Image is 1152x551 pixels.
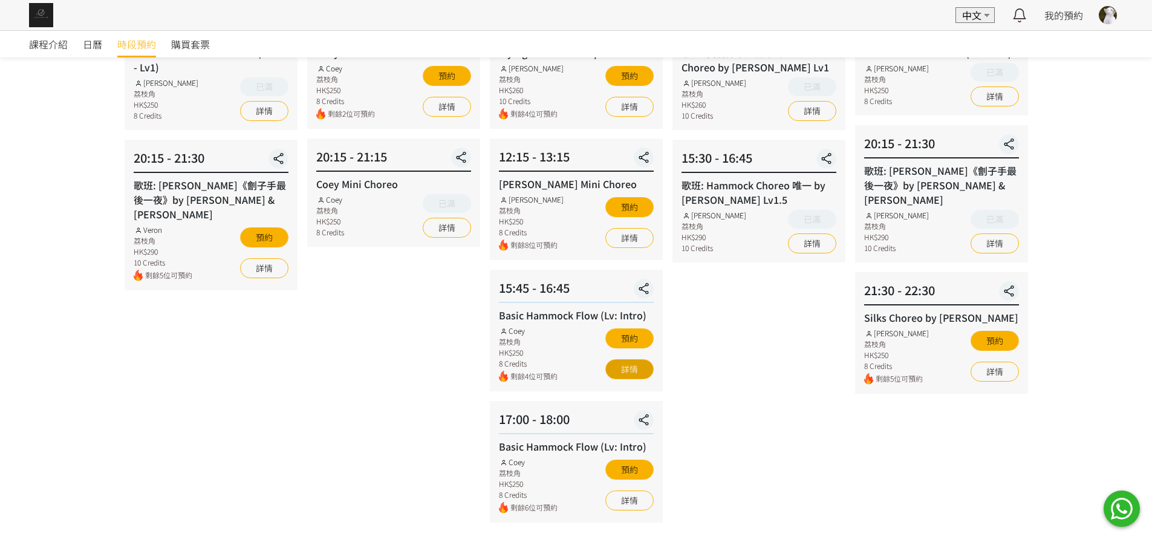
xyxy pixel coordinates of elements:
[29,3,53,27] img: img_61c0148bb0266
[171,37,210,51] span: 購買套票
[499,240,508,251] img: fire.png
[117,31,156,57] a: 時段預約
[328,108,375,120] span: 剩餘2位可預約
[134,110,199,121] div: 8 Credits
[316,194,344,205] div: Coey
[971,331,1019,351] button: 預約
[316,96,375,106] div: 8 Credits
[499,457,558,468] div: Coey
[864,243,929,253] div: 10 Credits
[499,478,558,489] div: HK$250
[499,468,558,478] div: 荔枝角
[316,85,375,96] div: HK$250
[499,410,654,434] div: 17:00 - 18:00
[117,37,156,51] span: 時段預約
[788,101,836,121] a: 詳情
[134,235,192,246] div: 荔枝角
[864,350,929,360] div: HK$250
[682,210,747,221] div: [PERSON_NAME]
[605,328,654,348] button: 預約
[499,74,564,85] div: 荔枝角
[316,148,471,172] div: 20:15 - 21:15
[499,347,558,358] div: HK$250
[499,279,654,303] div: 15:45 - 16:45
[423,97,471,117] a: 詳情
[682,221,747,232] div: 荔枝角
[682,77,747,88] div: [PERSON_NAME]
[499,358,558,369] div: 8 Credits
[864,221,929,232] div: 荔枝角
[788,210,836,229] button: 已滿
[316,177,471,191] div: Coey Mini Choreo
[499,502,508,514] img: fire.png
[605,460,654,480] button: 預約
[316,63,375,74] div: Coey
[682,178,836,207] div: 歌班: Hammock Choreo 唯一 by [PERSON_NAME] Lv1.5
[864,85,929,96] div: HK$250
[510,240,564,251] span: 剩餘8位可預約
[134,270,143,281] img: fire.png
[134,224,192,235] div: Veron
[971,210,1019,229] button: 已滿
[134,45,288,74] div: Hammock Transition Flow (Intro - Lv1)
[83,37,102,51] span: 日曆
[864,281,1019,305] div: 21:30 - 22:30
[423,66,471,86] button: 預約
[83,31,102,57] a: 日曆
[134,77,199,88] div: [PERSON_NAME]
[510,502,558,514] span: 剩餘6位可預約
[134,99,199,110] div: HK$250
[240,258,288,278] a: 詳情
[499,336,558,347] div: 荔枝角
[499,308,654,322] div: Basic Hammock Flow (Lv: Intro)
[499,216,564,227] div: HK$250
[605,97,654,117] a: 詳情
[864,310,1019,325] div: Silks Choreo by [PERSON_NAME]
[316,216,344,227] div: HK$250
[29,37,68,51] span: 課程介紹
[864,74,929,85] div: 荔枝角
[682,149,836,173] div: 15:30 - 16:45
[499,85,564,96] div: HK$260
[145,270,192,281] span: 剩餘5位可預約
[864,339,929,350] div: 荔枝角
[499,177,654,191] div: [PERSON_NAME] Mini Choreo
[682,243,747,253] div: 10 Credits
[788,233,836,253] a: 詳情
[971,63,1019,82] button: 已滿
[134,246,192,257] div: HK$290
[605,359,654,379] a: 詳情
[423,218,471,238] a: 詳情
[171,31,210,57] a: 購買套票
[682,45,836,74] div: 歌班: 我們都不是無辜的 Hammock Choreo by [PERSON_NAME] Lv1
[864,163,1019,207] div: 歌班: [PERSON_NAME]《劊子手最後一夜》by [PERSON_NAME] & [PERSON_NAME]
[605,491,654,510] a: 詳情
[499,371,508,382] img: fire.png
[864,373,873,385] img: fire.png
[971,86,1019,106] a: 詳情
[864,63,929,74] div: [PERSON_NAME]
[29,31,68,57] a: 課程介紹
[499,96,564,106] div: 10 Credits
[864,134,1019,158] div: 20:15 - 21:30
[864,328,929,339] div: [PERSON_NAME]
[134,149,288,173] div: 20:15 - 21:30
[499,325,558,336] div: Coey
[316,227,344,238] div: 8 Credits
[510,108,564,120] span: 剩餘4位可預約
[316,205,344,216] div: 荔枝角
[682,232,747,243] div: HK$290
[240,101,288,121] a: 詳情
[499,108,508,120] img: fire.png
[605,197,654,217] button: 預約
[499,205,564,216] div: 荔枝角
[864,232,929,243] div: HK$290
[1044,8,1083,22] a: 我的預約
[316,108,325,120] img: fire.png
[240,77,288,96] button: 已滿
[134,88,199,99] div: 荔枝角
[864,96,929,106] div: 8 Credits
[876,373,929,385] span: 剩餘5位可預約
[499,63,564,74] div: [PERSON_NAME]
